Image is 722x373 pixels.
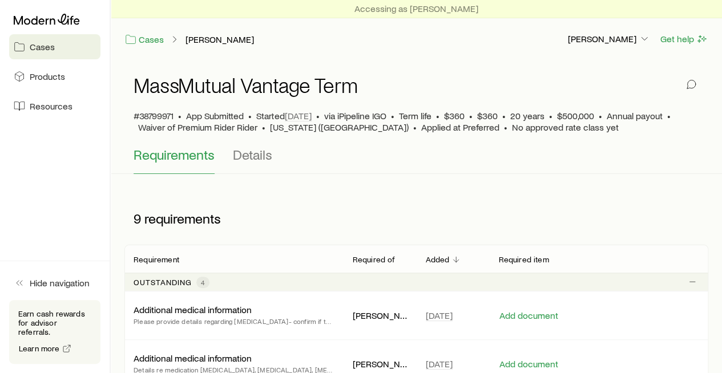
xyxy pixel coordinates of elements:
[30,71,65,82] span: Products
[233,147,272,163] span: Details
[353,255,396,264] p: Required of
[124,33,164,46] a: Cases
[185,34,255,45] a: [PERSON_NAME]
[9,34,100,59] a: Cases
[285,110,312,121] span: [DATE]
[201,278,205,287] span: 4
[134,304,252,315] p: Additional medical information
[399,110,431,121] span: Term life
[354,3,478,14] p: Accessing as [PERSON_NAME]
[421,121,499,133] span: Applied at Preferred
[660,33,708,46] button: Get help
[504,121,507,133] span: •
[134,278,192,287] p: Outstanding
[599,110,602,121] span: •
[134,352,252,364] p: Additional medical information
[426,255,450,264] p: Added
[324,110,386,121] span: via iPipeline IGO
[436,110,439,121] span: •
[144,210,221,226] span: requirements
[30,100,72,112] span: Resources
[186,110,244,121] span: App Submitted
[444,110,465,121] span: $360
[510,110,544,121] span: 20 years
[557,110,594,121] span: $500,000
[477,110,498,121] span: $360
[178,110,181,121] span: •
[134,147,215,163] span: Requirements
[262,121,265,133] span: •
[9,270,100,295] button: Hide navigation
[134,255,179,264] p: Requirement
[549,110,552,121] span: •
[9,94,100,119] a: Resources
[498,310,558,321] button: Add document
[391,110,394,121] span: •
[19,344,60,352] span: Learn more
[667,110,671,121] span: •
[353,310,408,321] p: [PERSON_NAME]
[568,33,650,44] p: [PERSON_NAME]
[256,110,312,121] p: Started
[270,121,409,133] span: [US_STATE] ([GEOGRAPHIC_DATA])
[134,74,357,96] h1: MassMutual Vantage Term
[138,121,257,133] span: Waiver of Premium Rider Rider
[426,358,453,370] span: [DATE]
[30,277,90,289] span: Hide navigation
[30,41,55,52] span: Cases
[9,300,100,364] div: Earn cash rewards for advisor referrals.Learn more
[134,315,334,327] p: Please provide details regarding [MEDICAL_DATA]- confirm if the clients type is ocular only or ge...
[502,110,506,121] span: •
[498,359,558,370] button: Add document
[248,110,252,121] span: •
[353,358,408,370] p: [PERSON_NAME]
[316,110,320,121] span: •
[134,210,141,226] span: 9
[413,121,417,133] span: •
[18,309,91,336] p: Earn cash rewards for advisor referrals.
[498,255,548,264] p: Required item
[134,110,174,121] span: #38799971
[567,33,651,46] button: [PERSON_NAME]
[512,121,619,133] span: No approved rate class yet
[469,110,473,121] span: •
[9,64,100,89] a: Products
[134,147,699,174] div: Application details tabs
[426,310,453,321] span: [DATE]
[607,110,663,121] span: Annual payout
